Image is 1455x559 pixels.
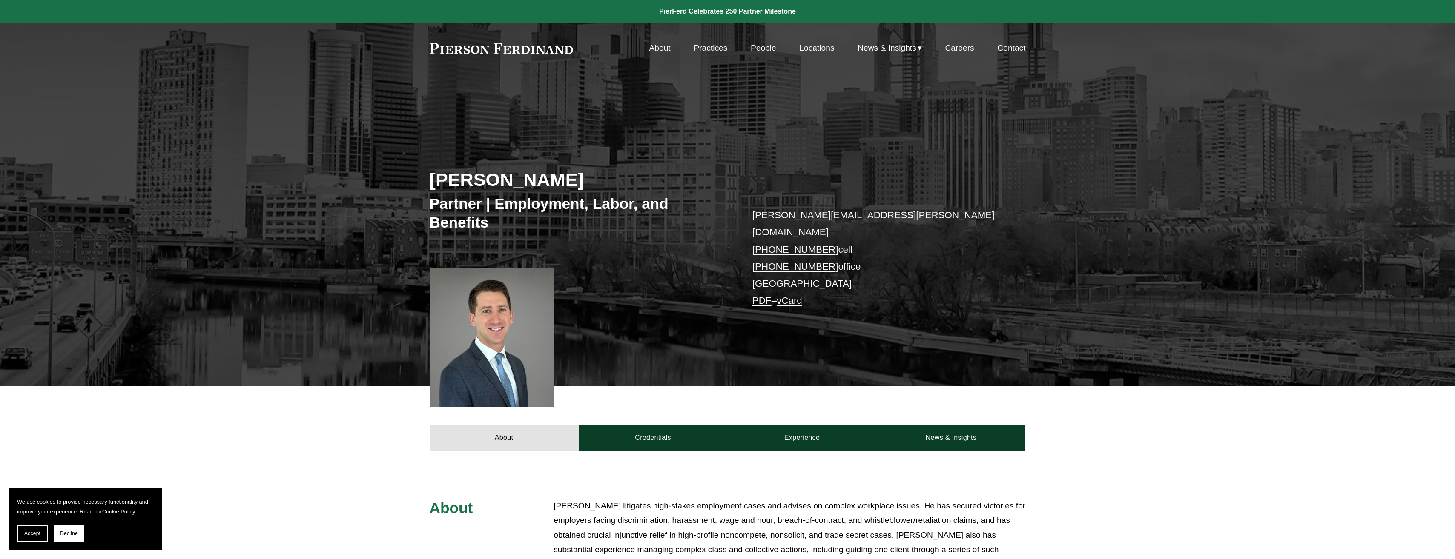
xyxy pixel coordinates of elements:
a: Contact [997,40,1025,56]
a: vCard [777,295,802,306]
span: Decline [60,530,78,536]
a: About [649,40,671,56]
a: Experience [728,425,877,451]
a: PDF [752,295,772,306]
section: Cookie banner [9,488,162,550]
p: cell office [GEOGRAPHIC_DATA] – [752,207,1001,310]
a: Practices [694,40,727,56]
a: Locations [799,40,834,56]
span: News & Insights [858,41,916,56]
a: Cookie Policy [102,508,135,515]
a: About [430,425,579,451]
span: About [430,499,473,516]
h3: Partner | Employment, Labor, and Benefits [430,194,728,231]
button: Decline [54,525,84,542]
a: People [751,40,776,56]
p: We use cookies to provide necessary functionality and improve your experience. Read our . [17,497,153,516]
a: [PHONE_NUMBER] [752,244,838,255]
span: Accept [24,530,40,536]
a: News & Insights [876,425,1025,451]
a: folder dropdown [858,40,922,56]
a: Credentials [579,425,728,451]
a: [PHONE_NUMBER] [752,261,838,272]
h2: [PERSON_NAME] [430,168,728,191]
a: [PERSON_NAME][EMAIL_ADDRESS][PERSON_NAME][DOMAIN_NAME] [752,210,995,237]
button: Accept [17,525,48,542]
a: Careers [945,40,974,56]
